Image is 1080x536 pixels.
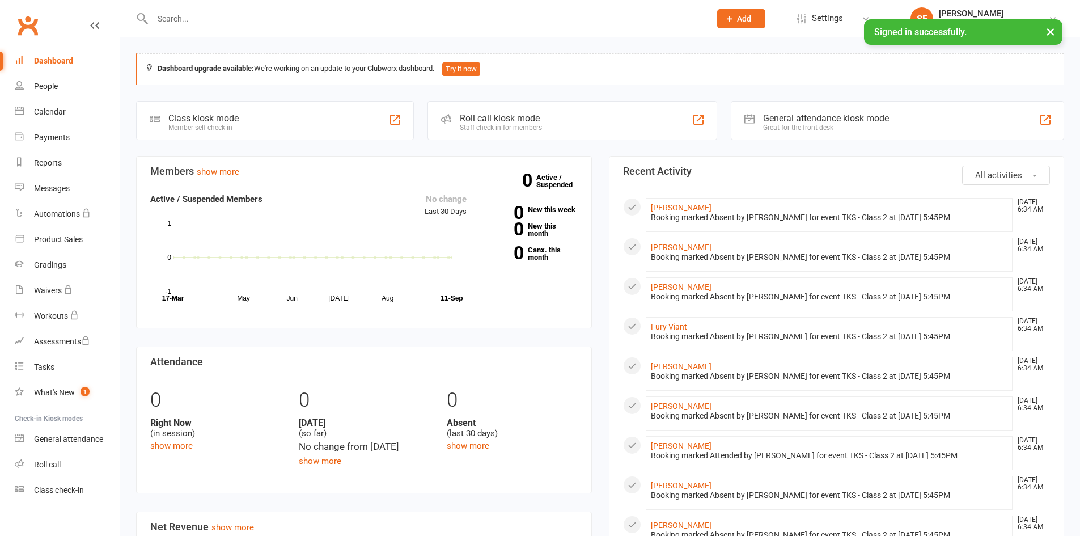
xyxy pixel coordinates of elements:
div: Booking marked Absent by [PERSON_NAME] for event TKS - Class 2 at [DATE] 5:45PM [651,213,1008,222]
input: Search... [149,11,702,27]
div: What's New [34,388,75,397]
a: show more [211,522,254,533]
div: Calendar [34,107,66,116]
time: [DATE] 6:34 AM [1012,437,1049,451]
h3: Attendance [150,356,578,368]
a: show more [150,441,193,451]
strong: [DATE] [299,417,429,428]
time: [DATE] 6:34 AM [1012,357,1049,372]
span: All activities [975,170,1022,180]
div: Booking marked Absent by [PERSON_NAME] for event TKS - Class 2 at [DATE] 5:45PM [651,332,1008,341]
div: (last 30 days) [447,417,577,439]
a: Workouts [15,303,120,329]
span: Settings [812,6,843,31]
a: [PERSON_NAME] [651,481,711,490]
a: [PERSON_NAME] [651,441,711,450]
div: Member self check-in [168,124,239,132]
strong: 0 [484,204,523,221]
div: We're working on an update to your Clubworx dashboard. [136,53,1064,85]
div: 0 [299,383,429,417]
div: Product Sales [34,235,83,244]
a: [PERSON_NAME] [651,282,711,292]
a: People [15,74,120,99]
div: 0 [447,383,577,417]
a: General attendance kiosk mode [15,427,120,452]
div: SF [910,7,933,30]
div: Class check-in [34,486,84,495]
a: 0Active / Suspended [536,165,586,197]
div: Assessments [34,337,90,346]
div: Booking marked Absent by [PERSON_NAME] for event TKS - Class 2 at [DATE] 5:45PM [651,491,1008,500]
a: Dashboard [15,48,120,74]
a: Waivers [15,278,120,303]
div: Roll call kiosk mode [460,113,542,124]
a: [PERSON_NAME] [651,402,711,411]
a: show more [299,456,341,466]
a: 0New this week [484,206,578,213]
a: Roll call [15,452,120,478]
a: What's New1 [15,380,120,406]
div: Booking marked Absent by [PERSON_NAME] for event TKS - Class 2 at [DATE] 5:45PM [651,372,1008,381]
strong: Active / Suspended Members [150,194,262,204]
div: Staff check-in for members [460,124,542,132]
time: [DATE] 6:34 AM [1012,238,1049,253]
a: Class kiosk mode [15,478,120,503]
a: Clubworx [14,11,42,40]
a: Fury Viant [651,322,687,331]
a: Gradings [15,252,120,278]
strong: Right Now [150,417,281,428]
a: Calendar [15,99,120,125]
strong: Absent [447,417,577,428]
button: × [1040,19,1061,44]
a: Assessments [15,329,120,354]
a: Messages [15,176,120,201]
button: All activities [962,166,1050,185]
div: Waivers [34,286,62,295]
div: General attendance [34,434,103,444]
span: Add [737,14,751,23]
a: [PERSON_NAME] [651,203,711,212]
h3: Members [150,166,578,177]
div: Booking marked Absent by [PERSON_NAME] for event TKS - Class 2 at [DATE] 5:45PM [651,252,1008,262]
a: [PERSON_NAME] [651,521,711,530]
div: 0 [150,383,281,417]
h3: Net Revenue [150,521,578,533]
strong: 0 [484,221,523,238]
strong: 0 [484,244,523,261]
time: [DATE] 6:34 AM [1012,199,1049,213]
time: [DATE] 6:34 AM [1012,397,1049,412]
div: Gradings [34,260,66,269]
a: 0New this month [484,222,578,237]
time: [DATE] 6:34 AM [1012,318,1049,332]
span: Signed in successfully. [874,27,967,37]
a: Tasks [15,354,120,380]
div: Payments [34,133,70,142]
a: show more [197,167,239,177]
button: Add [717,9,765,28]
a: Payments [15,125,120,150]
div: Reports [34,158,62,167]
a: [PERSON_NAME] [651,243,711,252]
div: Tasks [34,362,54,372]
a: Automations [15,201,120,227]
div: General attendance kiosk mode [763,113,889,124]
div: No change from [DATE] [299,439,429,454]
time: [DATE] 6:34 AM [1012,516,1049,531]
strong: 0 [522,172,536,189]
div: People [34,82,58,91]
a: Reports [15,150,120,176]
div: Automations [34,209,80,218]
a: Product Sales [15,227,120,252]
strong: Dashboard upgrade available: [158,64,254,73]
div: (in session) [150,417,281,439]
div: No change [425,192,467,206]
a: show more [447,441,489,451]
button: Try it now [442,62,480,76]
h3: Recent Activity [623,166,1051,177]
div: Workouts [34,311,68,320]
div: Booking marked Absent by [PERSON_NAME] for event TKS - Class 2 at [DATE] 5:45PM [651,292,1008,302]
div: Booking marked Attended by [PERSON_NAME] for event TKS - Class 2 at [DATE] 5:45PM [651,451,1008,461]
time: [DATE] 6:34 AM [1012,278,1049,293]
a: [PERSON_NAME] [651,362,711,371]
a: 0Canx. this month [484,246,578,261]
